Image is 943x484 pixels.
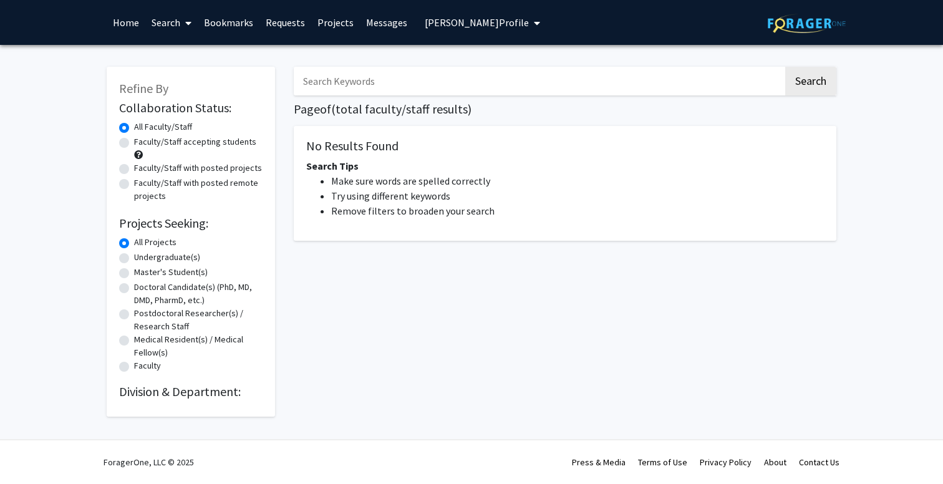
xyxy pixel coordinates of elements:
[311,1,360,44] a: Projects
[198,1,259,44] a: Bookmarks
[700,457,752,468] a: Privacy Policy
[134,236,177,249] label: All Projects
[294,67,783,95] input: Search Keywords
[259,1,311,44] a: Requests
[134,120,192,133] label: All Faculty/Staff
[294,253,836,282] nav: Page navigation
[107,1,145,44] a: Home
[360,1,413,44] a: Messages
[119,100,263,115] h2: Collaboration Status:
[294,102,836,117] h1: Page of ( total faculty/staff results)
[331,203,824,218] li: Remove filters to broaden your search
[119,384,263,399] h2: Division & Department:
[134,307,263,333] label: Postdoctoral Researcher(s) / Research Staff
[638,457,687,468] a: Terms of Use
[306,160,359,172] span: Search Tips
[785,67,836,95] button: Search
[764,457,786,468] a: About
[119,80,168,96] span: Refine By
[119,216,263,231] h2: Projects Seeking:
[145,1,198,44] a: Search
[425,16,529,29] span: [PERSON_NAME] Profile
[331,173,824,188] li: Make sure words are spelled correctly
[134,177,263,203] label: Faculty/Staff with posted remote projects
[134,251,200,264] label: Undergraduate(s)
[572,457,626,468] a: Press & Media
[104,440,194,484] div: ForagerOne, LLC © 2025
[134,266,208,279] label: Master's Student(s)
[134,359,161,372] label: Faculty
[799,457,839,468] a: Contact Us
[306,138,824,153] h5: No Results Found
[134,162,262,175] label: Faculty/Staff with posted projects
[134,135,256,148] label: Faculty/Staff accepting students
[134,281,263,307] label: Doctoral Candidate(s) (PhD, MD, DMD, PharmD, etc.)
[134,333,263,359] label: Medical Resident(s) / Medical Fellow(s)
[768,14,846,33] img: ForagerOne Logo
[331,188,824,203] li: Try using different keywords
